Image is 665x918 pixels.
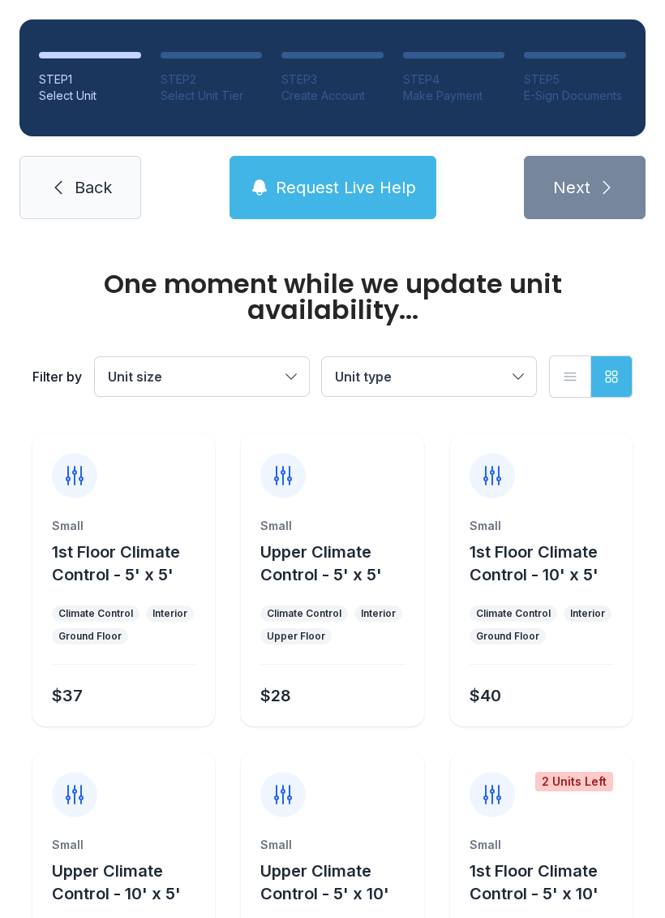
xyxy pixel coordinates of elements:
[52,861,181,903] span: Upper Climate Control - 10' x 5'
[267,630,325,643] div: Upper Floor
[260,860,417,905] button: Upper Climate Control - 5' x 10'
[281,88,384,104] div: Create Account
[476,607,551,620] div: Climate Control
[260,684,291,707] div: $28
[553,176,590,199] span: Next
[335,368,392,385] span: Unit type
[470,861,598,903] span: 1st Floor Climate Control - 5' x 10'
[52,860,208,905] button: Upper Climate Control - 10' x 5'
[276,176,416,199] span: Request Live Help
[267,607,341,620] div: Climate Control
[39,71,141,88] div: STEP 1
[470,837,613,853] div: Small
[260,518,404,534] div: Small
[470,684,501,707] div: $40
[152,607,187,620] div: Interior
[52,542,180,584] span: 1st Floor Climate Control - 5' x 5'
[476,630,539,643] div: Ground Floor
[52,684,83,707] div: $37
[260,541,417,586] button: Upper Climate Control - 5' x 5'
[470,541,626,586] button: 1st Floor Climate Control - 10' x 5'
[470,518,613,534] div: Small
[58,630,122,643] div: Ground Floor
[260,837,404,853] div: Small
[403,88,505,104] div: Make Payment
[52,541,208,586] button: 1st Floor Climate Control - 5' x 5'
[58,607,133,620] div: Climate Control
[161,71,263,88] div: STEP 2
[470,542,598,584] span: 1st Floor Climate Control - 10' x 5'
[260,861,389,903] span: Upper Climate Control - 5' x 10'
[32,367,82,386] div: Filter by
[281,71,384,88] div: STEP 3
[524,71,626,88] div: STEP 5
[39,88,141,104] div: Select Unit
[524,88,626,104] div: E-Sign Documents
[161,88,263,104] div: Select Unit Tier
[52,837,195,853] div: Small
[95,357,309,396] button: Unit size
[260,542,382,584] span: Upper Climate Control - 5' x 5'
[108,368,162,385] span: Unit size
[535,772,613,791] div: 2 Units Left
[361,607,396,620] div: Interior
[470,860,626,905] button: 1st Floor Climate Control - 5' x 10'
[570,607,605,620] div: Interior
[75,176,112,199] span: Back
[52,518,195,534] div: Small
[32,271,633,323] div: One moment while we update unit availability...
[322,357,536,396] button: Unit type
[403,71,505,88] div: STEP 4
